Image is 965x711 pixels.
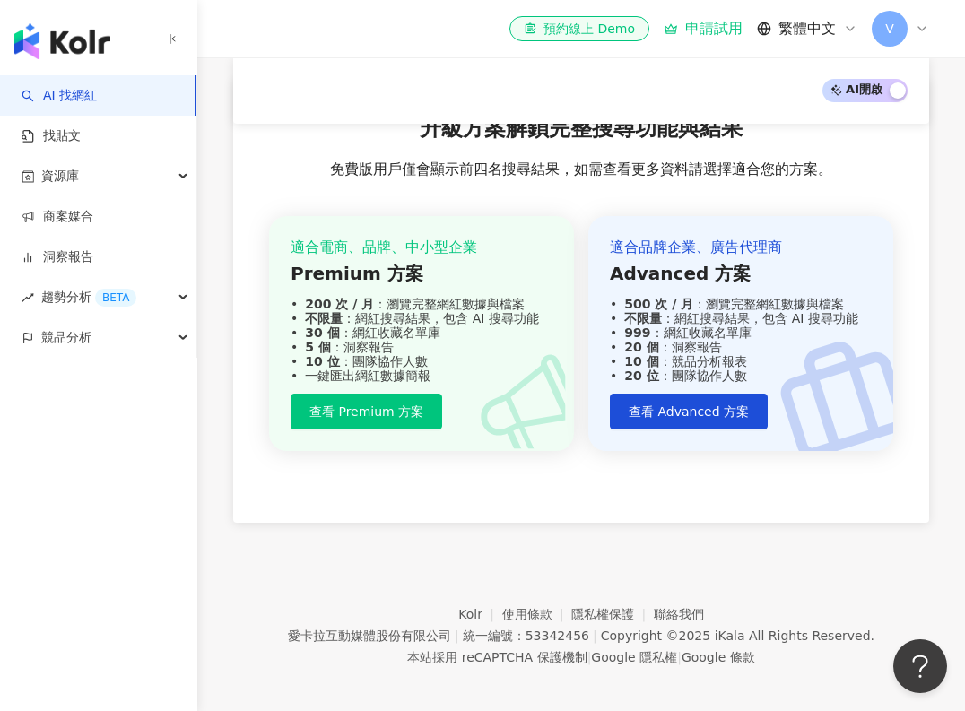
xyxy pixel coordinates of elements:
[571,607,654,621] a: 隱私權保護
[291,325,552,340] div: ：網紅收藏名單庫
[305,340,331,354] strong: 5 個
[593,629,597,643] span: |
[22,248,93,266] a: 洞察報告
[305,311,343,325] strong: 不限量
[22,87,97,105] a: searchAI 找網紅
[610,340,872,354] div: ：洞察報告
[291,311,552,325] div: ：網紅搜尋結果，包含 AI 搜尋功能
[458,607,501,621] a: Kolr
[610,354,872,369] div: ：競品分析報表
[610,297,872,311] div: ：瀏覽完整網紅數據與檔案
[778,19,836,39] span: 繁體中文
[14,23,110,59] img: logo
[502,607,572,621] a: 使用條款
[291,261,552,286] div: Premium 方案
[682,650,755,664] a: Google 條款
[463,629,589,643] div: 統一編號：53342456
[455,629,459,643] span: |
[41,156,79,196] span: 資源庫
[624,354,658,369] strong: 10 個
[291,297,552,311] div: ：瀏覽完整網紅數據與檔案
[629,404,749,419] span: 查看 Advanced 方案
[288,629,451,643] div: 愛卡拉互動媒體股份有限公司
[407,646,754,668] span: 本站採用 reCAPTCHA 保護機制
[601,629,874,643] div: Copyright © 2025 All Rights Reserved.
[305,354,339,369] strong: 10 位
[41,277,136,317] span: 趨勢分析
[420,114,743,144] span: 升級方案解鎖完整搜尋功能與結果
[591,650,677,664] a: Google 隱私權
[291,238,552,257] div: 適合電商、品牌、中小型企業
[715,629,745,643] a: iKala
[95,289,136,307] div: BETA
[291,340,552,354] div: ：洞察報告
[291,354,552,369] div: ：團隊協作人數
[587,650,592,664] span: |
[624,325,650,340] strong: 999
[330,160,832,179] span: 免費版用戶僅會顯示前四名搜尋結果，如需查看更多資料請選擇適合您的方案。
[610,238,872,257] div: 適合品牌企業、廣告代理商
[309,404,423,419] span: 查看 Premium 方案
[41,317,91,358] span: 競品分析
[654,607,704,621] a: 聯絡我們
[305,325,339,340] strong: 30 個
[624,340,658,354] strong: 20 個
[509,16,649,41] a: 預約線上 Demo
[677,650,682,664] span: |
[22,291,34,304] span: rise
[291,394,442,429] button: 查看 Premium 方案
[610,325,872,340] div: ：網紅收藏名單庫
[893,639,947,693] iframe: Help Scout Beacon - Open
[885,19,894,39] span: V
[305,297,374,311] strong: 200 次 / 月
[524,20,635,38] div: 預約線上 Demo
[610,369,872,383] div: ：團隊協作人數
[610,261,872,286] div: Advanced 方案
[291,369,552,383] div: 一鍵匯出網紅數據簡報
[610,394,768,429] button: 查看 Advanced 方案
[624,311,662,325] strong: 不限量
[22,208,93,226] a: 商案媒合
[624,369,658,383] strong: 20 位
[22,127,81,145] a: 找貼文
[624,297,693,311] strong: 500 次 / 月
[664,20,743,38] a: 申請試用
[610,311,872,325] div: ：網紅搜尋結果，包含 AI 搜尋功能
